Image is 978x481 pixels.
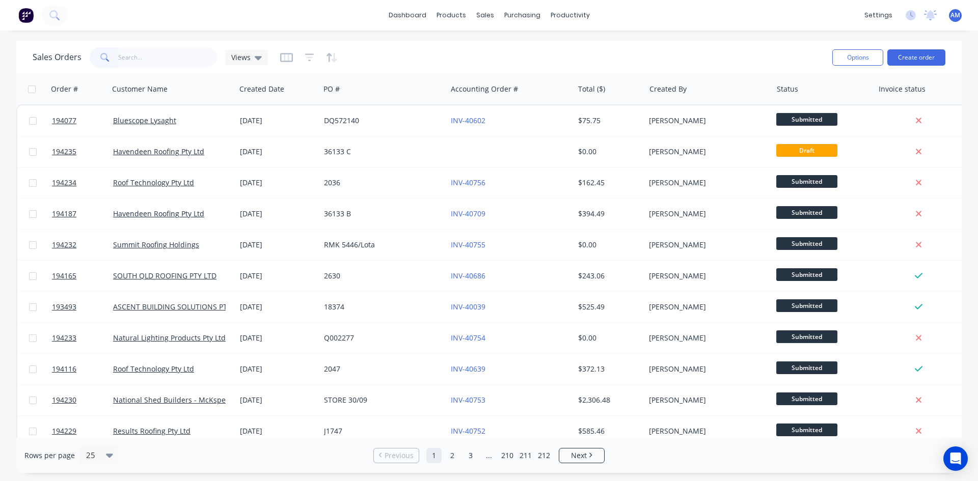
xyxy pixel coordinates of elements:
span: Submitted [776,299,837,312]
div: Created Date [239,84,284,94]
div: 18374 [324,302,437,312]
a: 194187 [52,199,113,229]
div: $2,306.48 [578,395,638,405]
span: 193493 [52,302,76,312]
div: Accounting Order # [451,84,518,94]
div: [DATE] [240,395,316,405]
div: $243.06 [578,271,638,281]
a: 194229 [52,416,113,446]
a: Jump forward [481,448,497,463]
a: Next page [559,450,604,461]
a: ASCENT BUILDING SOLUTIONS PTY LTD [113,302,246,312]
a: Summit Roofing Holdings [113,240,199,249]
a: Page 210 [500,448,515,463]
span: Submitted [776,268,837,281]
a: 194232 [52,230,113,260]
img: Factory [18,8,34,23]
a: 193493 [52,292,113,322]
a: INV-40754 [451,333,485,343]
h1: Sales Orders [33,52,81,62]
a: 194230 [52,385,113,415]
a: INV-40756 [451,178,485,187]
div: [DATE] [240,271,316,281]
div: $585.46 [578,426,638,436]
div: purchasing [499,8,546,23]
a: Havendeen Roofing Pty Ltd [113,209,204,218]
span: Submitted [776,423,837,436]
div: Created By [649,84,687,94]
span: Next [571,450,587,461]
button: Create order [887,49,945,66]
div: Status [777,84,798,94]
div: 36133 B [324,209,437,219]
div: DQ572140 [324,116,437,126]
span: Draft [776,144,837,157]
div: Q002277 [324,333,437,343]
span: Rows per page [24,450,75,461]
a: Roof Technology Pty Ltd [113,364,194,374]
span: 194187 [52,209,76,219]
div: [PERSON_NAME] [649,302,762,312]
span: Submitted [776,175,837,188]
div: [PERSON_NAME] [649,364,762,374]
div: [PERSON_NAME] [649,209,762,219]
span: 194234 [52,178,76,188]
a: INV-40752 [451,426,485,436]
a: INV-40639 [451,364,485,374]
a: Page 211 [518,448,533,463]
span: 194235 [52,147,76,157]
div: $0.00 [578,333,638,343]
a: 194165 [52,261,113,291]
a: 194233 [52,323,113,353]
div: [DATE] [240,116,316,126]
a: 194234 [52,167,113,198]
a: INV-40755 [451,240,485,249]
div: [PERSON_NAME] [649,333,762,343]
div: Order # [51,84,78,94]
a: National Shed Builders - McKspec Family Trust [113,395,273,405]
div: [PERSON_NAME] [649,240,762,250]
div: sales [471,8,499,23]
span: Submitted [776,237,837,250]
div: J1747 [324,426,437,436]
a: Previous page [374,450,419,461]
a: Page 212 [536,448,552,463]
span: Previous [385,450,414,461]
div: [DATE] [240,364,316,374]
div: [DATE] [240,178,316,188]
div: Open Intercom Messenger [943,446,968,471]
div: [DATE] [240,333,316,343]
span: 194077 [52,116,76,126]
a: dashboard [384,8,431,23]
div: productivity [546,8,595,23]
input: Search... [118,47,218,68]
div: PO # [323,84,340,94]
div: 2047 [324,364,437,374]
div: [DATE] [240,426,316,436]
span: Submitted [776,392,837,405]
a: INV-40039 [451,302,485,312]
div: 36133 C [324,147,437,157]
div: [PERSON_NAME] [649,426,762,436]
div: $162.45 [578,178,638,188]
span: 194233 [52,333,76,343]
div: $372.13 [578,364,638,374]
div: [DATE] [240,147,316,157]
a: Natural Lighting Products Pty Ltd [113,333,226,343]
div: Invoice status [879,84,926,94]
a: Havendeen Roofing Pty Ltd [113,147,204,156]
span: Submitted [776,206,837,219]
div: [PERSON_NAME] [649,147,762,157]
a: Page 3 [463,448,478,463]
div: settings [859,8,898,23]
div: $75.75 [578,116,638,126]
a: 194077 [52,105,113,136]
span: 194229 [52,426,76,436]
span: 194232 [52,240,76,250]
span: Views [231,52,251,63]
div: products [431,8,471,23]
span: 194230 [52,395,76,405]
a: INV-40709 [451,209,485,218]
div: $394.49 [578,209,638,219]
div: [PERSON_NAME] [649,395,762,405]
